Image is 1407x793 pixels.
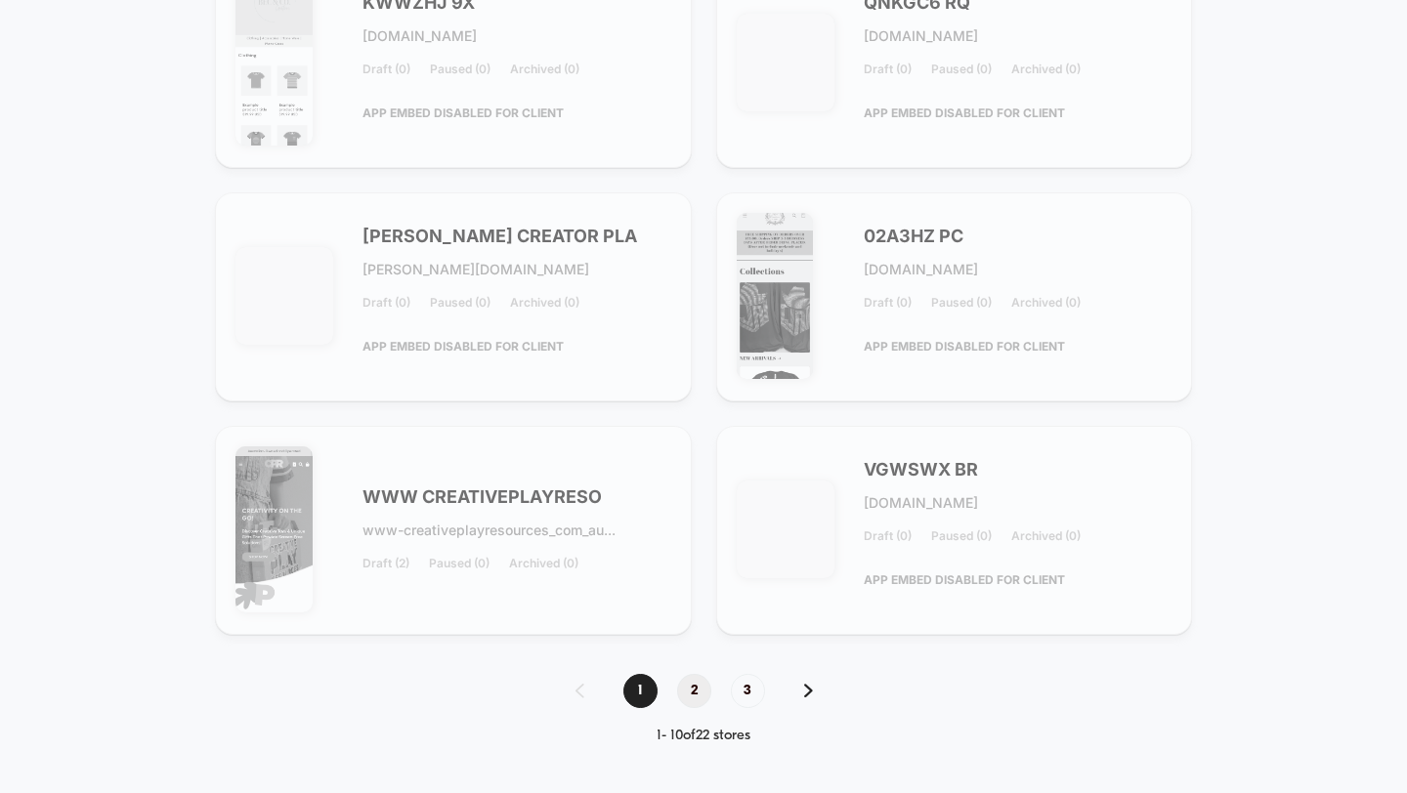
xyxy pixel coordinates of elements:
[510,63,579,76] span: Archived (0)
[362,329,564,363] span: APP EMBED DISABLED FOR CLIENT
[864,329,1065,363] span: APP EMBED DISABLED FOR CLIENT
[864,463,978,477] span: VGWSWX BR
[362,557,409,570] span: Draft (2)
[864,529,912,543] span: Draft (0)
[1011,296,1081,310] span: Archived (0)
[362,263,589,276] span: [PERSON_NAME][DOMAIN_NAME]
[864,29,978,43] span: [DOMAIN_NAME]
[1011,63,1081,76] span: Archived (0)
[864,96,1065,130] span: APP EMBED DISABLED FOR CLIENT
[362,523,616,537] span: www-creativeplayresources_com_au...
[556,728,852,744] div: 1 - 10 of 22 stores
[235,446,313,612] img: WWW_CREATIVEPLAYRESOURCES_COM_AU
[623,674,658,708] span: 1
[362,490,602,504] span: WWW CREATIVEPLAYRESO
[864,230,963,243] span: 02A3HZ PC
[864,496,978,510] span: [DOMAIN_NAME]
[931,529,992,543] span: Paused (0)
[509,557,578,570] span: Archived (0)
[510,296,579,310] span: Archived (0)
[429,557,490,570] span: Paused (0)
[737,480,834,578] img: VGWSWX_BR
[362,230,637,243] span: [PERSON_NAME] CREATOR PLA
[931,63,992,76] span: Paused (0)
[1011,529,1081,543] span: Archived (0)
[362,96,564,130] span: APP EMBED DISABLED FOR CLIENT
[931,296,992,310] span: Paused (0)
[804,684,813,697] img: pagination forward
[737,213,814,379] img: 02A3HZ_PC
[430,63,490,76] span: Paused (0)
[362,63,410,76] span: Draft (0)
[430,296,490,310] span: Paused (0)
[864,263,978,276] span: [DOMAIN_NAME]
[864,63,912,76] span: Draft (0)
[737,14,834,111] img: QNKGC6_RQ
[864,563,1065,597] span: APP EMBED DISABLED FOR CLIENT
[864,296,912,310] span: Draft (0)
[362,29,477,43] span: [DOMAIN_NAME]
[731,674,765,708] span: 3
[235,247,333,345] img: DANIELLE_CREATOR_PLAN
[362,296,410,310] span: Draft (0)
[677,674,711,708] span: 2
